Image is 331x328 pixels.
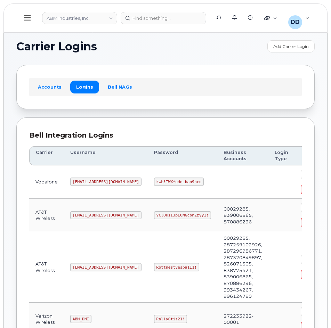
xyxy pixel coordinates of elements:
[29,130,302,140] div: Bell Integration Logins
[267,40,315,52] a: Add Carrier Login
[154,315,187,323] code: RallyOtis21!
[102,81,138,93] a: Bell NAGs
[70,211,142,220] code: [EMAIL_ADDRESS][DOMAIN_NAME]
[301,253,322,265] a: Edit
[70,178,142,186] code: [EMAIL_ADDRESS][DOMAIN_NAME]
[217,199,268,232] td: 00029285, 839006865, 870886296
[268,146,294,165] th: Login Type
[32,81,67,93] a: Accounts
[29,232,64,303] td: AT&T Wireless
[217,146,268,165] th: Business Accounts
[217,232,268,303] td: 00029285, 287259102926, 287296986771, 287320849897, 826071505, 838775421, 839006865, 870886296, 9...
[70,263,142,271] code: [EMAIL_ADDRESS][DOMAIN_NAME]
[148,146,217,165] th: Password
[70,315,91,323] code: ABM_DMI
[301,168,322,180] a: Edit
[29,199,64,232] td: AT&T Wireless
[301,305,322,318] a: Edit
[154,211,211,220] code: VClOHiIJpL0NGcbnZzyy1!
[154,263,199,271] code: RottnestVespa111!
[70,81,99,93] a: Logins
[64,146,148,165] th: Username
[29,165,64,199] td: Vodafone
[154,178,204,186] code: kwb!TWX*udn_ban9hcu
[16,41,97,52] span: Carrier Logins
[301,202,322,214] a: Edit
[29,146,64,165] th: Carrier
